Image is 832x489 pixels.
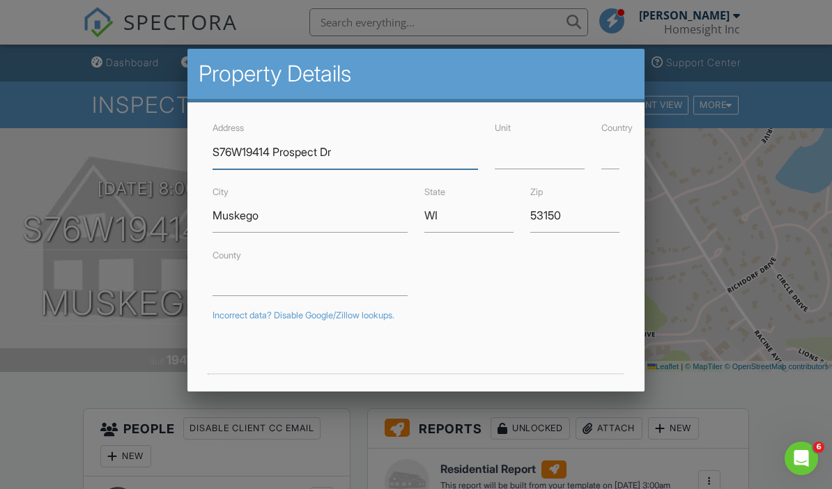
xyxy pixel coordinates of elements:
label: County [213,250,241,261]
label: State [424,187,445,197]
label: Address [213,123,244,133]
label: Unit [495,123,511,133]
label: Zip [530,187,543,197]
h2: Property Details [199,60,634,88]
label: Country [601,123,633,133]
label: City [213,187,229,197]
div: Incorrect data? Disable Google/Zillow lookups. [213,310,620,321]
span: 6 [813,442,824,453]
iframe: Intercom live chat [785,442,818,475]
